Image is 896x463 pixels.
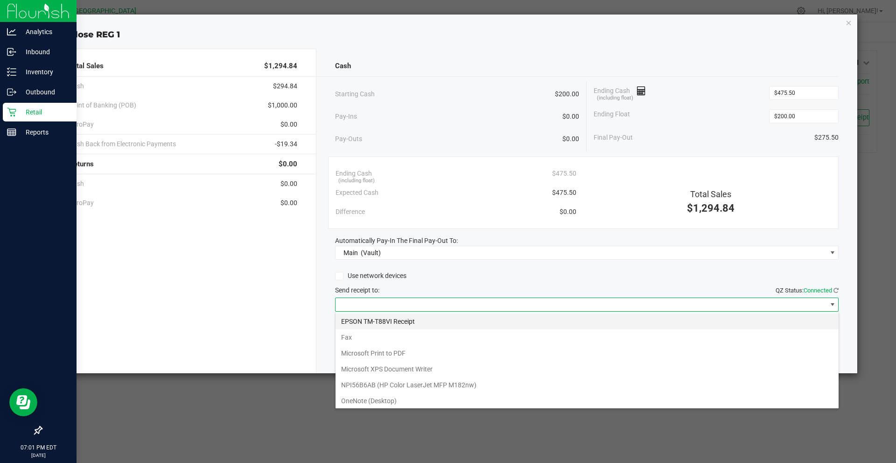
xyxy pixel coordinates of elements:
[16,107,72,118] p: Retail
[16,26,72,37] p: Analytics
[560,207,576,217] span: $0.00
[264,61,297,71] span: $1,294.84
[336,361,839,377] li: Microsoft XPS Document Writer
[69,120,94,129] span: AeroPay
[16,46,72,57] p: Inbound
[814,133,839,142] span: $275.50
[336,329,839,345] li: Fax
[690,189,731,199] span: Total Sales
[7,67,16,77] inline-svg: Inventory
[69,61,104,71] span: Total Sales
[16,86,72,98] p: Outbound
[336,377,839,393] li: NPI56B6AB (HP Color LaserJet MFP M182nw)
[279,159,297,170] span: $0.00
[336,207,365,217] span: Difference
[555,89,579,99] span: $200.00
[335,112,357,121] span: Pay-Ins
[336,393,839,409] li: OneNote (Desktop)
[343,249,358,256] span: Main
[562,134,579,144] span: $0.00
[594,86,646,100] span: Ending Cash
[69,100,136,110] span: Point of Banking (POB)
[7,87,16,97] inline-svg: Outbound
[335,271,406,281] label: Use network devices
[280,120,297,129] span: $0.00
[69,154,297,174] div: Returns
[594,109,630,123] span: Ending Float
[336,188,378,198] span: Expected Cash
[268,100,297,110] span: $1,000.00
[4,443,72,452] p: 07:01 PM EDT
[273,81,297,91] span: $294.84
[16,127,72,138] p: Reports
[336,169,372,178] span: Ending Cash
[336,345,839,361] li: Microsoft Print to PDF
[562,112,579,121] span: $0.00
[594,133,633,142] span: Final Pay-Out
[4,452,72,459] p: [DATE]
[597,94,633,102] span: (including float)
[69,198,94,208] span: AeroPay
[335,89,375,99] span: Starting Cash
[776,287,839,294] span: QZ Status:
[335,286,379,294] span: Send receipt to:
[16,66,72,78] p: Inventory
[7,47,16,57] inline-svg: Inbound
[280,198,297,208] span: $0.00
[336,313,839,329] li: EPSON TM-T88VI Receipt
[552,169,576,178] span: $475.50
[7,27,16,36] inline-svg: Analytics
[46,28,858,41] div: Close REG 1
[804,287,832,294] span: Connected
[7,128,16,137] inline-svg: Reports
[9,388,37,416] iframe: Resource center
[687,202,735,214] span: $1,294.84
[335,134,362,144] span: Pay-Outs
[338,177,375,185] span: (including float)
[335,237,458,244] span: Automatically Pay-In The Final Pay-Out To:
[280,179,297,189] span: $0.00
[361,249,381,256] span: (Vault)
[275,139,297,149] span: -$19.34
[69,139,176,149] span: Cash Back from Electronic Payments
[335,61,351,71] span: Cash
[552,188,576,198] span: $475.50
[7,107,16,117] inline-svg: Retail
